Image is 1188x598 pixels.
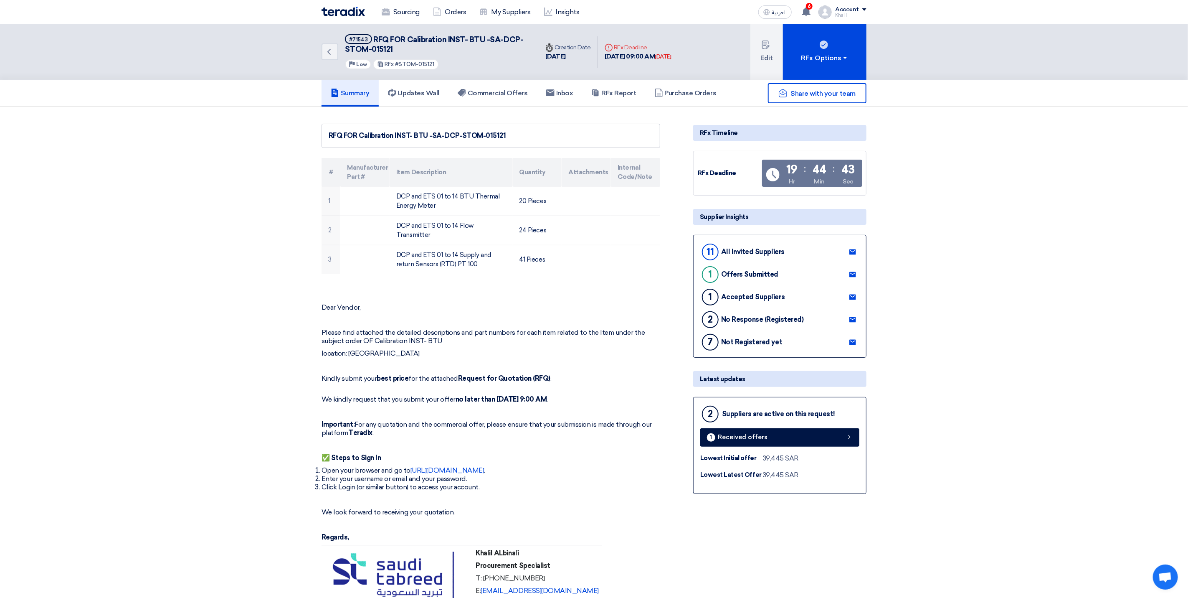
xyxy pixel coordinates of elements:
div: 1 [702,289,719,305]
a: Commercial Offers [448,80,537,107]
strong: Khalil ALbinali [476,549,519,557]
strong: Procurement Specialist [476,562,550,570]
p: location: [GEOGRAPHIC_DATA] [322,349,660,358]
h5: RFQ FOR Calibration INST- BTU -SA-DCP-STOM-015121 [345,34,529,55]
span: Low [356,61,367,67]
div: 43 [841,164,855,176]
strong: Regards, [322,533,349,541]
div: [DATE] [545,52,591,61]
a: Orders [426,3,473,21]
div: 39,445 SAR [763,470,798,480]
td: DCP and ETS 01 to 14 Flow Transmitter [390,216,512,245]
img: Teradix logo [322,7,365,16]
div: Supplier Insights [693,209,866,225]
div: Not Registered yet [721,338,782,346]
div: [DATE] [655,53,671,61]
th: Item Description [390,158,512,187]
strong: best price [377,374,408,382]
div: 44 [813,164,826,176]
a: 1 Received offers [700,428,859,447]
td: 3 [322,245,340,274]
strong: Important: [322,420,355,428]
li: Click Login (or similar button) to access your account. [322,483,660,491]
p: We look forward to receiving your quotation. [322,508,660,517]
li: Enter your username or email and your password. [322,475,660,483]
span: RFx [385,61,394,67]
div: 1 [702,266,719,283]
p: E: [476,587,599,595]
a: Summary [322,80,379,107]
td: 41 Pieces [513,245,562,274]
span: العربية [772,10,787,15]
span: #STOM-015121 [395,61,435,67]
div: 19 [786,164,798,176]
th: Internal Code/Note [611,158,660,187]
div: Offers Submitted [721,270,778,278]
th: Attachments [562,158,611,187]
a: Sourcing [375,3,426,21]
button: العربية [758,5,792,19]
th: # [322,158,340,187]
button: RFx Options [783,24,866,80]
span: RFQ FOR Calibration INST- BTU -SA-DCP-STOM-015121 [345,35,523,54]
div: No Response (Registered) [721,316,803,323]
p: Kindly submit your for the attached . [322,374,660,383]
p: We kindly request that you submit your offer . [322,387,660,404]
div: : [804,161,806,176]
div: 39,445 SAR [763,453,798,463]
a: Purchase Orders [646,80,726,107]
h5: Updates Wall [388,89,439,97]
div: 7 [702,334,719,351]
div: 2 [702,311,719,328]
div: [DATE] 09:00 AM [605,52,671,61]
h5: Commercial Offers [458,89,528,97]
div: Sec [843,177,854,186]
li: Open your browser and go to . [322,466,660,475]
td: DCP and ETS 01 to 14 Supply and return Sensors (RTD) PT 100 [390,245,512,274]
div: RFx Deadline [605,43,671,52]
a: RFx Report [582,80,645,107]
td: 2 [322,216,340,245]
a: My Suppliers [473,3,537,21]
div: Lowest Latest Offer [700,470,763,480]
div: Suppliers are active on this request! [722,410,835,418]
div: All Invited Suppliers [721,248,785,256]
span: Received offers [718,434,768,440]
div: Open chat [1153,565,1178,590]
div: Min [814,177,825,186]
div: 2 [702,406,719,422]
div: RFx Timeline [693,125,866,141]
span: 6 [806,3,813,10]
a: [EMAIL_ADDRESS][DOMAIN_NAME] [481,587,599,595]
td: DCP and ETS 01 to 14 BTU Thermal Energy Meter [390,187,512,216]
h5: Summary [331,89,370,97]
th: Manufacturer Part # [340,158,390,187]
div: RFx Deadline [698,168,760,178]
button: Edit [750,24,783,80]
td: 1 [322,187,340,216]
div: Lowest Initial offer [700,453,763,463]
strong: Request for Quotation (RFQ) [458,374,550,382]
h5: Purchase Orders [655,89,717,97]
strong: Teradix [348,429,372,437]
h5: Inbox [546,89,573,97]
h5: RFx Report [591,89,636,97]
a: Updates Wall [379,80,448,107]
p: Dear Vendor, [322,303,660,312]
p: Please find attached the detailed descriptions and part numbers for each item related to the Item... [322,328,660,345]
div: RFx Options [801,53,849,63]
p: T: [PHONE_NUMBER] [476,574,599,583]
div: Hr [789,177,795,186]
img: profile_test.png [818,5,832,19]
div: Creation Date [545,43,591,52]
strong: no later than [DATE] 9:00 AM [456,395,547,403]
a: Inbox [537,80,583,107]
div: : [833,161,835,176]
div: RFQ FOR Calibration INST- BTU -SA-DCP-STOM-015121 [329,131,653,141]
div: Khalil [835,13,866,18]
td: 24 Pieces [513,216,562,245]
div: 11 [702,244,719,260]
div: #71543 [349,37,368,42]
span: Share with your team [791,89,856,97]
div: Account [835,6,859,13]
